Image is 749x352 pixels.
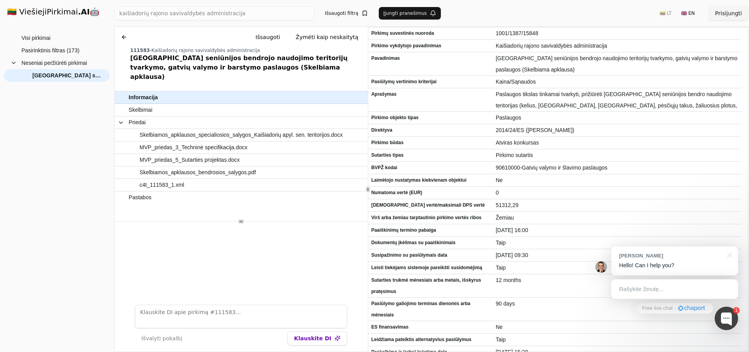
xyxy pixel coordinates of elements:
div: Rašykite žinutę... [611,279,738,299]
span: Atviras konkursas [496,137,738,148]
span: ES finansavimas [371,322,490,333]
span: Taip [496,237,738,248]
span: Susipažinimo su pasiūlymais data [371,250,490,261]
div: · [674,305,676,312]
span: 1001/1387/15848 [496,28,738,39]
span: 90610000-Gatvių valymo ir šlavimo paslaugos [496,162,738,173]
span: 2014/24/ES ([PERSON_NAME]) [496,125,738,136]
span: Dokumentų įkėlimas su paaiškinimais [371,237,490,248]
div: [GEOGRAPHIC_DATA] seniūnijos bendrojo naudojimo teritorijų tvarkymo, gatvių valymo ir barstymo pa... [130,54,365,82]
span: Visi pirkimai [21,32,50,44]
button: Įjungti pranešimus [379,7,441,20]
span: 12 months [496,275,738,286]
span: [GEOGRAPHIC_DATA] seniūnijos bendrojo naudojimo teritorijų tvarkymo, gatvių valymo ir barstymo pa... [496,53,738,75]
span: Pasirinktinis filtras (173) [21,45,80,56]
div: [PERSON_NAME] [619,252,722,259]
span: Skelbiamos_apklausos_specialiosios_salygos_Kaišiadorių apyl. sen. teritorijos.docx [140,129,343,141]
span: c4t_111583_1.xml [140,179,184,191]
button: Klauskite DI [288,331,347,345]
span: [DATE] 09:30 [496,250,738,261]
span: Sutarties tipas [371,150,490,161]
span: Pavadinimas [371,53,490,64]
button: Išsaugoti [249,30,286,44]
strong: .AI [78,7,90,16]
span: Paslaugos tikslas tinkamai tvarkyti, prižiūrėti [GEOGRAPHIC_DATA] seniūnijos bendro naudojimo ter... [496,89,738,123]
span: Skelbiamos_apklausos_bendrosios_salygos.pdf [140,167,256,178]
span: Kaišiadorių rajono savivaldybės administracija [496,40,738,52]
span: Leidžiama pateiktis alternatyvius pasiūlymus [371,334,490,345]
span: 90 days [496,298,738,309]
a: Free live chat· [636,303,713,314]
span: Ne [496,175,738,186]
span: BVPŽ kodai [371,162,490,173]
span: Priedai [129,117,146,128]
div: - [130,47,365,54]
span: Sutarties trukmė mėnesiais arba metais, išskyrus pratęsimus [371,275,490,297]
span: Pirkimų suvestinės nuoroda [371,28,490,39]
span: Direktyva [371,125,490,136]
span: Taip [496,262,738,273]
span: Taip [496,334,738,345]
span: Pasiūlymų vertinimo kriterijai [371,76,490,88]
span: Žemiau [496,212,738,223]
span: Laimėtojo nustatymas kiekvienam objektui [371,175,490,186]
span: Neseniai peržiūrėti pirkimai [21,57,87,69]
span: Pirkimo sutartis [496,150,738,161]
span: [DATE] 16:00 [496,225,738,236]
span: Skelbimai [129,104,153,116]
span: Paslaugos [496,112,738,123]
button: Žymėti kaip neskaitytą [289,30,365,44]
span: 51312,29 [496,200,738,211]
button: Prisijungti [709,6,748,20]
span: 111583 [130,48,150,53]
span: Pirkimo vykdytojo pavadinimas [371,40,490,52]
span: Informacija [129,92,158,103]
p: Hello! Can I help you? [619,261,730,270]
button: Išsaugoti filtrą [320,7,373,20]
img: Jonas [595,261,607,273]
span: [GEOGRAPHIC_DATA] seniūnijos bendrojo naudojimo teritorijų tvarkymo, gatvių valymo ir barstymo pa... [32,70,102,81]
span: Paaiškinimų termino pabaiga [371,225,490,236]
span: Aprašymas [371,89,490,100]
span: Numatoma vertė (EUR) [371,187,490,198]
span: Kaina/Sąnaudos [496,76,738,88]
span: Pirkimo objekto tipas [371,112,490,123]
span: MVP_priedas_5_Sutarties projektas.docx [140,154,240,166]
span: MVP_priedas_3_Techninė specifikacija.docx [140,142,247,153]
div: 1 [733,307,740,314]
span: Pasiūlymo galiojimo terminas dienomis arba mėnesiais [371,298,490,321]
span: Pastabos [129,192,151,203]
button: 🇬🇧 EN [676,7,699,20]
span: 0 [496,187,738,198]
input: Greita paieška... [114,6,314,20]
span: Virš arba žemiau tarptautinio pirkimo vertės ribos [371,212,490,223]
span: Kaišiadorių rajono savivaldybės administracija [151,48,260,53]
span: Free live chat [642,305,673,312]
span: Ne [496,322,738,333]
span: Leisti tiekėjams sistemoje pareikšti susidomėjimą [371,262,490,273]
span: Pirkimo būdas [371,137,490,148]
span: [DEMOGRAPHIC_DATA] vertė/maksimali DPS vertė [371,200,490,211]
